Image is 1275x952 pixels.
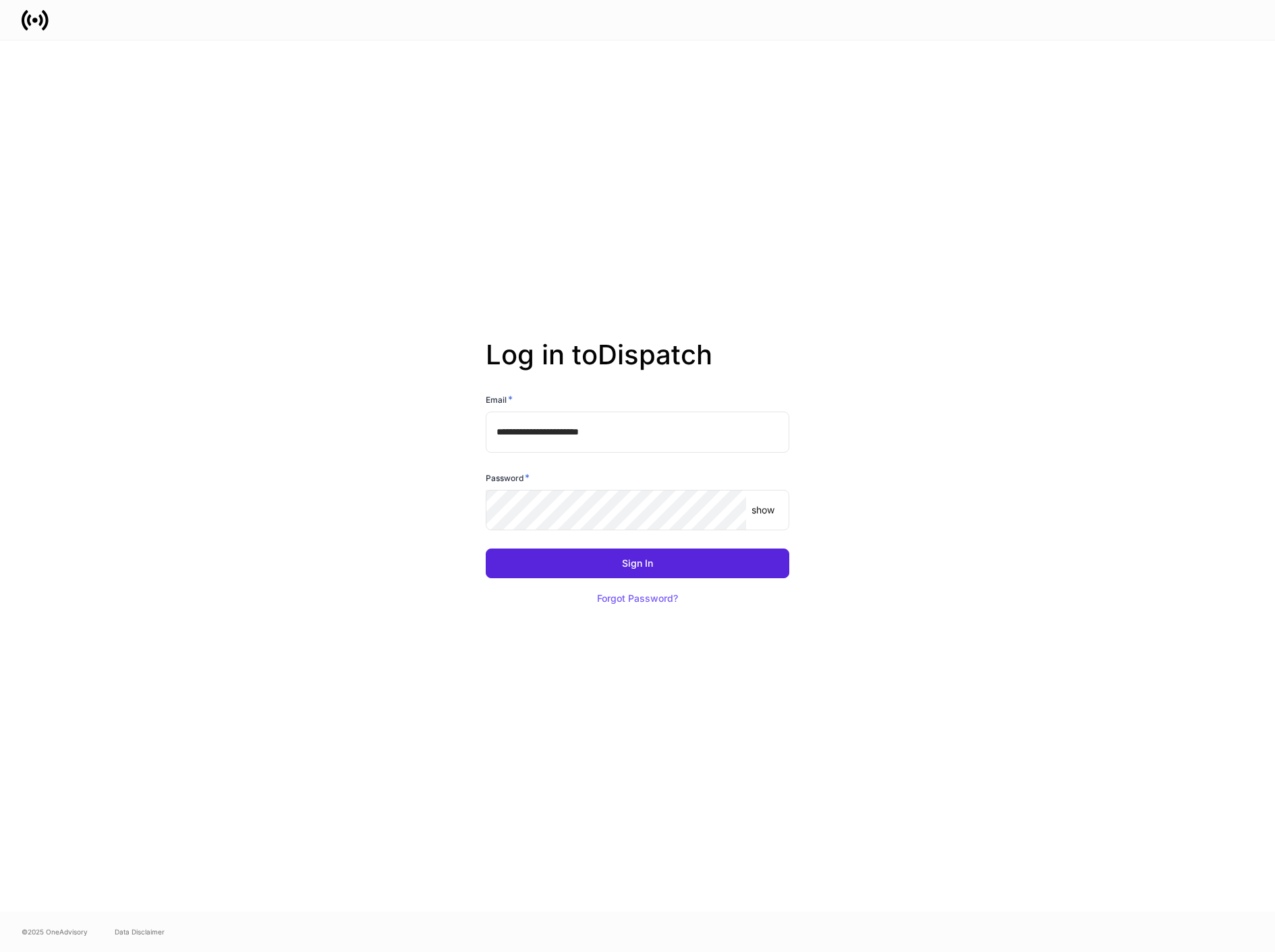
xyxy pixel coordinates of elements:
div: Sign In [622,559,653,568]
h6: Email [486,393,513,406]
h6: Password [486,471,530,484]
span: © 2025 OneAdvisory [22,926,88,937]
h2: Log in to Dispatch [486,339,789,393]
div: Forgot Password? [597,594,678,603]
a: Data Disclaimer [115,926,165,937]
p: show [752,503,774,517]
button: Forgot Password? [580,584,695,613]
button: Sign In [486,549,789,578]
